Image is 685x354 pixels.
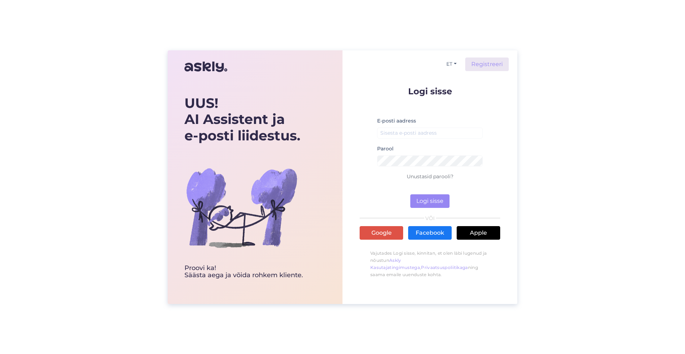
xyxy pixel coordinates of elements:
[421,265,468,270] a: Privaatsuspoliitikaga
[377,145,394,153] label: Parool
[184,95,303,144] div: UUS! AI Assistent ja e-posti liidestus.
[457,226,500,240] a: Apple
[443,59,460,69] button: ET
[370,258,420,270] a: Askly Kasutajatingimustega
[360,246,500,282] p: Vajutades Logi sisse, kinnitan, et olen läbi lugenud ja nõustun , ning saama emaile uuenduste kohta.
[377,128,483,139] input: Sisesta e-posti aadress
[377,117,416,125] label: E-posti aadress
[360,87,500,96] p: Logi sisse
[184,150,299,265] img: bg-askly
[465,58,509,71] a: Registreeri
[410,194,450,208] button: Logi sisse
[407,173,453,180] a: Unustasid parooli?
[424,216,436,221] span: VÕI
[184,265,303,279] div: Proovi ka! Säästa aega ja võida rohkem kliente.
[408,226,452,240] a: Facebook
[360,226,403,240] a: Google
[184,58,227,75] img: Askly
